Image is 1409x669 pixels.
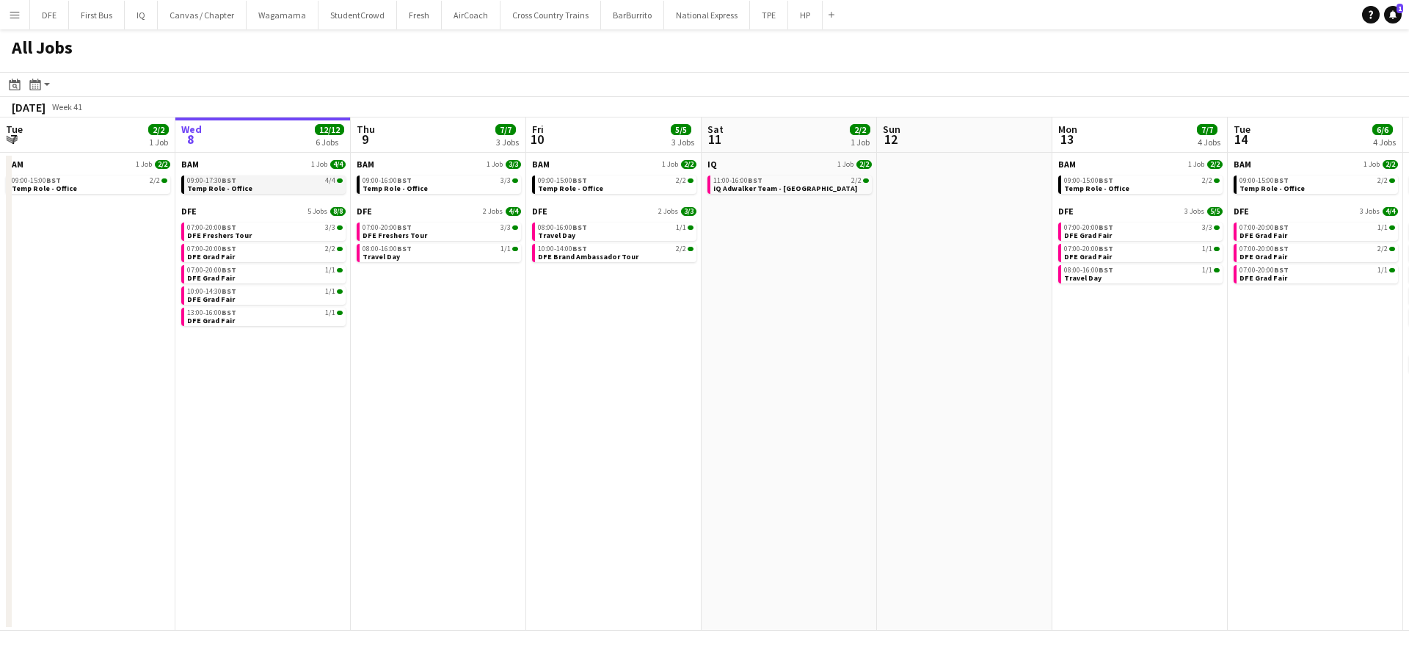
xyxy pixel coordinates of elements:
[1207,207,1223,216] span: 5/5
[532,159,696,170] a: BAM1 Job2/2
[532,159,696,206] div: BAM1 Job2/209:00-15:00BST2/2Temp Role - Office
[1198,137,1220,148] div: 4 Jobs
[181,123,202,136] span: Wed
[1188,160,1204,169] span: 1 Job
[676,224,686,231] span: 1/1
[1239,177,1289,184] span: 09:00-15:00
[155,160,170,169] span: 2/2
[1239,231,1287,240] span: DFE Grad Fair
[325,309,335,317] span: 1/1
[1234,159,1251,170] span: BAM
[181,159,346,170] a: BAM1 Job4/4
[1239,176,1395,192] a: 09:00-15:00BST2/2Temp Role - Office
[1389,178,1395,183] span: 2/2
[1234,123,1250,136] span: Tue
[1239,265,1395,282] a: 07:00-20:00BST1/1DFE Grad Fair
[1274,265,1289,275] span: BST
[337,178,343,183] span: 4/4
[1214,225,1220,230] span: 3/3
[330,207,346,216] span: 8/8
[12,100,45,115] div: [DATE]
[1234,159,1398,206] div: BAM1 Job2/209:00-15:00BST2/2Temp Role - Office
[713,177,762,184] span: 11:00-16:00
[1058,159,1223,170] a: BAM1 Job2/2
[707,123,724,136] span: Sat
[222,176,236,185] span: BST
[688,178,693,183] span: 2/2
[330,160,346,169] span: 4/4
[538,245,587,253] span: 10:00-14:00
[187,265,343,282] a: 07:00-20:00BST1/1DFE Grad Fair
[187,177,236,184] span: 09:00-17:30
[883,123,900,136] span: Sun
[671,124,691,135] span: 5/5
[601,1,664,29] button: BarBurrito
[1234,159,1398,170] a: BAM1 Job2/2
[1064,224,1113,231] span: 07:00-20:00
[532,206,696,265] div: DFE2 Jobs3/308:00-16:00BST1/1Travel Day10:00-14:00BST2/2DFE Brand Ambassador Tour
[316,137,343,148] div: 6 Jobs
[496,137,519,148] div: 3 Jobs
[1064,231,1112,240] span: DFE Grad Fair
[506,207,521,216] span: 4/4
[69,1,125,29] button: First Bus
[187,224,236,231] span: 07:00-20:00
[1064,244,1220,261] a: 07:00-20:00BST1/1DFE Grad Fair
[1099,265,1113,275] span: BST
[1383,160,1398,169] span: 2/2
[357,159,374,170] span: BAM
[6,159,23,170] span: BAM
[850,124,870,135] span: 2/2
[363,244,518,261] a: 08:00-16:00BST1/1Travel Day
[1364,160,1380,169] span: 1 Job
[6,159,170,170] a: BAM1 Job2/2
[748,176,762,185] span: BST
[671,137,694,148] div: 3 Jobs
[187,245,236,253] span: 07:00-20:00
[149,137,168,148] div: 1 Job
[1214,178,1220,183] span: 2/2
[181,206,346,329] div: DFE5 Jobs8/807:00-20:00BST3/3DFE Freshers Tour07:00-20:00BST2/2DFE Grad Fair07:00-20:00BST1/1DFE ...
[707,159,717,170] span: IQ
[750,1,788,29] button: TPE
[688,225,693,230] span: 1/1
[676,177,686,184] span: 2/2
[1214,247,1220,251] span: 1/1
[1056,131,1077,148] span: 13
[538,177,587,184] span: 09:00-15:00
[512,178,518,183] span: 3/3
[1377,267,1388,274] span: 1/1
[1239,267,1289,274] span: 07:00-20:00
[538,176,693,192] a: 09:00-15:00BST2/2Temp Role - Office
[222,223,236,232] span: BST
[181,206,197,217] span: DFE
[532,159,550,170] span: BAM
[150,177,160,184] span: 2/2
[187,252,235,261] span: DFE Grad Fair
[357,206,521,265] div: DFE2 Jobs4/407:00-20:00BST3/3DFE Freshers Tour08:00-16:00BST1/1Travel Day
[1274,176,1289,185] span: BST
[1202,224,1212,231] span: 3/3
[705,131,724,148] span: 11
[1064,177,1113,184] span: 09:00-15:00
[46,176,61,185] span: BST
[1064,273,1102,283] span: Travel Day
[532,206,547,217] span: DFE
[318,1,397,29] button: StudentCrowd
[500,224,511,231] span: 3/3
[337,247,343,251] span: 2/2
[572,223,587,232] span: BST
[136,160,152,169] span: 1 Job
[307,207,327,216] span: 5 Jobs
[1202,267,1212,274] span: 1/1
[707,159,872,170] a: IQ1 Job2/2
[187,273,235,283] span: DFE Grad Fair
[187,288,236,295] span: 10:00-14:30
[713,176,869,192] a: 11:00-16:00BST2/2iQ Adwalker Team - [GEOGRAPHIC_DATA]
[1214,268,1220,272] span: 1/1
[187,223,343,239] a: 07:00-20:00BST3/3DFE Freshers Tour
[325,245,335,253] span: 2/2
[1064,245,1113,253] span: 07:00-20:00
[1239,223,1395,239] a: 07:00-20:00BST1/1DFE Grad Fair
[181,206,346,217] a: DFE5 Jobs8/8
